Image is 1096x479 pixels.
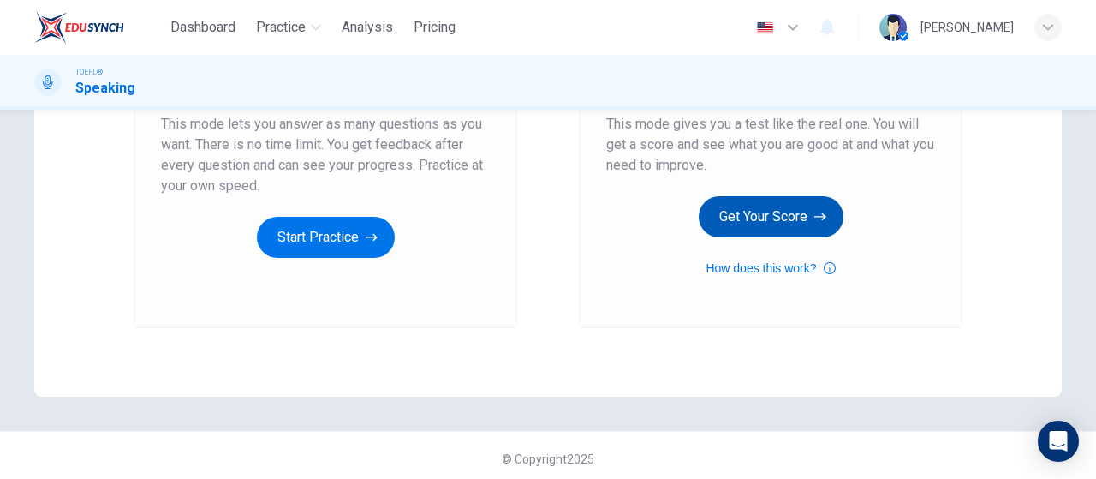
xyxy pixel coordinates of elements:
button: Pricing [407,12,462,43]
button: How does this work? [706,258,835,278]
span: This mode lets you answer as many questions as you want. There is no time limit. You get feedback... [161,114,490,196]
img: EduSynch logo [34,10,124,45]
button: Practice [249,12,328,43]
span: This mode gives you a test like the real one. You will get a score and see what you are good at a... [606,114,935,176]
a: EduSynch logo [34,10,164,45]
button: Analysis [335,12,400,43]
span: Pricing [414,17,456,38]
button: Start Practice [257,217,395,258]
button: Get Your Score [699,196,843,237]
span: TOEFL® [75,66,103,78]
h1: Speaking [75,78,135,99]
img: en [754,21,776,34]
button: Dashboard [164,12,242,43]
span: © Copyright 2025 [502,452,594,466]
div: Open Intercom Messenger [1038,421,1079,462]
span: Practice [256,17,306,38]
div: [PERSON_NAME] [920,17,1014,38]
img: Profile picture [879,14,907,41]
span: Dashboard [170,17,235,38]
span: Analysis [342,17,393,38]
